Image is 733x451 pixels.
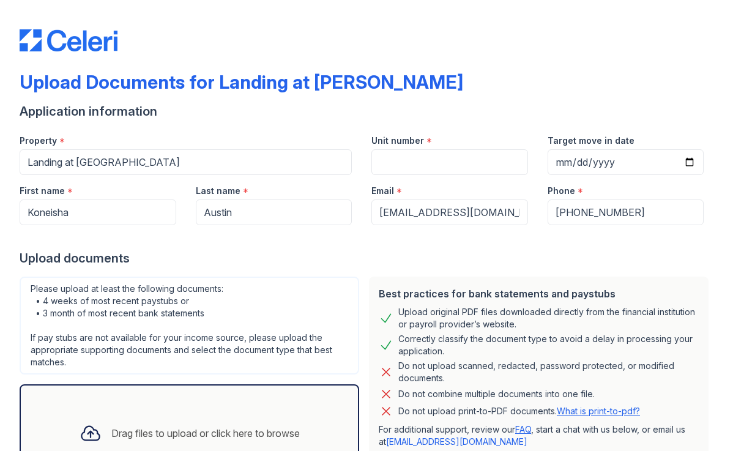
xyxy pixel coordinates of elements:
[20,135,57,147] label: Property
[398,306,699,330] div: Upload original PDF files downloaded directly from the financial institution or payroll provider’...
[196,185,240,197] label: Last name
[379,286,699,301] div: Best practices for bank statements and paystubs
[371,185,394,197] label: Email
[557,406,640,416] a: What is print-to-pdf?
[398,387,595,401] div: Do not combine multiple documents into one file.
[398,360,699,384] div: Do not upload scanned, redacted, password protected, or modified documents.
[398,333,699,357] div: Correctly classify the document type to avoid a delay in processing your application.
[548,185,575,197] label: Phone
[20,250,713,267] div: Upload documents
[386,436,527,447] a: [EMAIL_ADDRESS][DOMAIN_NAME]
[20,71,463,93] div: Upload Documents for Landing at [PERSON_NAME]
[515,424,531,434] a: FAQ
[20,185,65,197] label: First name
[111,426,300,441] div: Drag files to upload or click here to browse
[20,277,359,375] div: Please upload at least the following documents: • 4 weeks of most recent paystubs or • 3 month of...
[20,29,117,51] img: CE_Logo_Blue-a8612792a0a2168367f1c8372b55b34899dd931a85d93a1a3d3e32e68fde9ad4.png
[20,103,713,120] div: Application information
[379,423,699,448] p: For additional support, review our , start a chat with us below, or email us at
[371,135,424,147] label: Unit number
[398,405,640,417] p: Do not upload print-to-PDF documents.
[548,135,634,147] label: Target move in date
